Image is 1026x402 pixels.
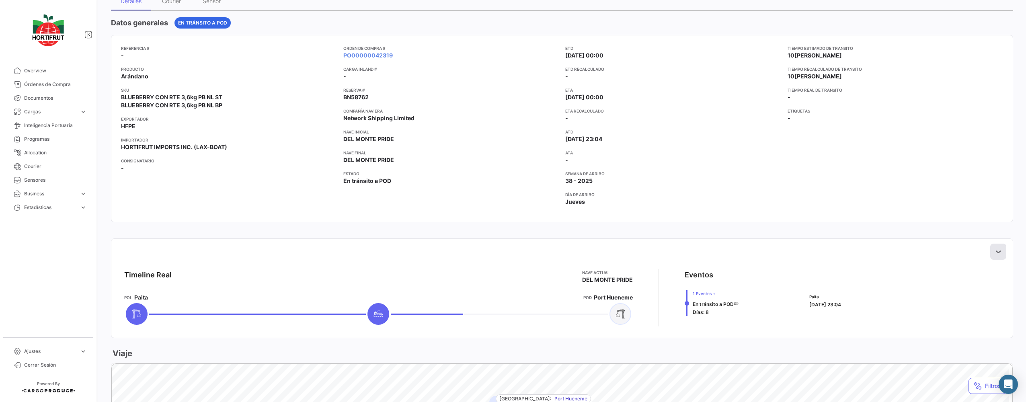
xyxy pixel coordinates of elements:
span: Documentos [24,94,87,102]
span: Días: 8 [693,309,709,315]
span: Overview [24,67,87,74]
span: HFPE [121,122,135,130]
div: Timeline Real [124,269,172,281]
span: - [343,72,346,80]
app-card-info-title: Semana de Arribo [565,170,781,177]
span: - [788,94,790,100]
span: DEL MONTE PRIDE [343,135,394,143]
h3: Viaje [111,348,132,359]
span: expand_more [80,204,87,211]
span: En tránsito a POD [178,19,227,27]
span: Allocation [24,149,87,156]
app-card-info-title: Nave actual [582,269,633,276]
span: 10 [788,52,794,59]
span: - [121,51,124,59]
span: Courier [24,163,87,170]
app-card-info-title: ETD Recalculado [565,66,781,72]
span: expand_more [80,108,87,115]
span: Órdenes de Compra [24,81,87,88]
span: 1 Eventos + [693,290,739,297]
app-card-info-title: Tiempo recalculado de transito [788,66,1003,72]
span: En tránsito a POD [693,301,734,307]
app-card-info-title: Reserva # [343,87,559,93]
span: - [121,164,124,172]
span: Business [24,190,76,197]
span: 38 - 2025 [565,177,593,185]
span: Cerrar Sesión [24,361,87,369]
span: Jueves [565,198,585,206]
span: En tránsito a POD [343,177,391,185]
span: - [565,115,568,121]
app-card-info-title: Nave final [343,150,559,156]
span: Paita [809,293,841,300]
a: Documentos [6,91,90,105]
span: expand_more [80,190,87,197]
span: Cargas [24,108,76,115]
span: BLUEBERRY CON RTE 3,6kg PB NL ST [121,93,222,101]
div: Eventos [685,269,713,281]
app-card-info-title: Tiempo estimado de transito [788,45,1003,51]
a: Programas [6,132,90,146]
app-card-info-title: ETA Recalculado [565,108,781,114]
app-card-info-title: Consignatario [121,158,337,164]
span: Paita [134,293,148,301]
span: [DATE] 00:00 [565,51,603,59]
app-card-info-title: Referencia # [121,45,337,51]
span: [PERSON_NAME] [794,52,842,59]
span: Network Shipping Limited [343,114,415,122]
span: Port Hueneme [594,293,633,301]
app-card-info-title: Importador [121,137,337,143]
span: DEL MONTE PRIDE [582,276,633,284]
span: BLUEBERRY CON RTE 3,6kg PB NL BP [121,101,222,109]
app-card-info-title: Orden de Compra # [343,45,559,51]
app-card-info-title: POD [583,294,592,301]
app-card-info-title: Carga inland # [343,66,559,72]
app-card-info-title: SKU [121,87,337,93]
span: Inteligencia Portuaria [24,122,87,129]
span: [DATE] 00:00 [565,93,603,101]
a: PO00000042319 [343,51,393,59]
a: Órdenes de Compra [6,78,90,91]
a: Inteligencia Portuaria [6,119,90,132]
app-card-info-title: ATA [565,150,781,156]
img: logo-hortifrut.svg [28,10,68,51]
span: HORTIFRUT IMPORTS INC. (LAX-BOAT) [121,143,227,151]
span: 10 [788,73,794,80]
app-card-info-title: Tiempo real de transito [788,87,1003,93]
app-card-info-title: Compañía naviera [343,108,559,114]
app-card-info-title: Día de Arribo [565,191,781,198]
app-card-info-title: Producto [121,66,337,72]
a: Allocation [6,146,90,160]
span: Programas [24,135,87,143]
span: DEL MONTE PRIDE [343,156,394,164]
span: [PERSON_NAME] [794,73,842,80]
app-card-info-title: Etiquetas [788,108,1003,114]
app-card-info-title: ETA [565,87,781,93]
app-card-info-title: Estado [343,170,559,177]
app-card-info-title: Exportador [121,116,337,122]
app-card-info-title: ETD [565,45,781,51]
span: Arándano [121,72,148,80]
a: Courier [6,160,90,173]
span: [DATE] 23:04 [809,301,841,308]
app-card-info-title: ATD [565,129,781,135]
h4: Datos generales [111,17,168,29]
button: Filtros [969,378,1006,394]
span: BN58762 [343,93,369,101]
span: Ajustes [24,348,76,355]
span: [DATE] 23:04 [565,135,602,143]
app-card-info-title: Nave inicial [343,129,559,135]
span: Estadísticas [24,204,76,211]
a: Sensores [6,173,90,187]
div: Abrir Intercom Messenger [999,375,1018,394]
span: - [788,114,790,122]
span: Sensores [24,176,87,184]
span: expand_more [80,348,87,355]
a: Overview [6,64,90,78]
app-card-info-title: POL [124,294,132,301]
span: - [565,73,568,80]
span: - [565,156,568,164]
